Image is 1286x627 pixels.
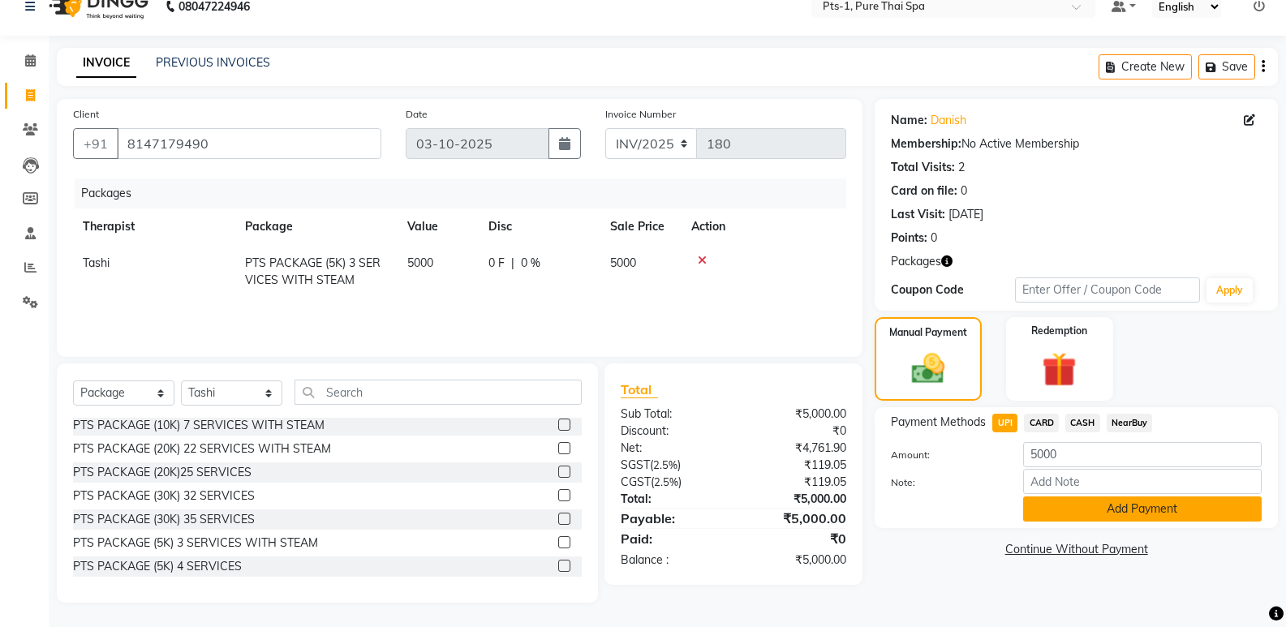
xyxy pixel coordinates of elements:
[1031,324,1087,338] label: Redemption
[73,511,255,528] div: PTS PACKAGE (30K) 35 SERVICES
[891,414,986,431] span: Payment Methods
[958,159,965,176] div: 2
[479,208,600,245] th: Disc
[733,406,858,423] div: ₹5,000.00
[931,230,937,247] div: 0
[891,253,941,270] span: Packages
[609,474,733,491] div: ( )
[948,206,983,223] div: [DATE]
[609,552,733,569] div: Balance :
[621,457,650,472] span: SGST
[609,529,733,548] div: Paid:
[653,458,677,471] span: 2.5%
[235,208,398,245] th: Package
[117,128,381,159] input: Search by Name/Mobile/Email/Code
[682,208,846,245] th: Action
[73,107,99,122] label: Client
[245,256,381,287] span: PTS PACKAGE (5K) 3 SERVICES WITH STEAM
[733,552,858,569] div: ₹5,000.00
[1023,496,1262,522] button: Add Payment
[156,55,270,70] a: PREVIOUS INVOICES
[1107,414,1153,432] span: NearBuy
[83,256,110,270] span: Tashi
[621,381,658,398] span: Total
[521,255,540,272] span: 0 %
[605,107,676,122] label: Invoice Number
[733,457,858,474] div: ₹119.05
[73,464,252,481] div: PTS PACKAGE (20K)25 SERVICES
[621,475,651,489] span: CGST
[1023,442,1262,467] input: Amount
[73,128,118,159] button: +91
[73,208,235,245] th: Therapist
[733,440,858,457] div: ₹4,761.90
[609,491,733,508] div: Total:
[1065,414,1100,432] span: CASH
[891,281,1014,298] div: Coupon Code
[1015,277,1200,303] input: Enter Offer / Coupon Code
[1206,278,1253,303] button: Apply
[733,491,858,508] div: ₹5,000.00
[406,107,428,122] label: Date
[511,255,514,272] span: |
[889,325,967,340] label: Manual Payment
[75,178,858,208] div: Packages
[73,417,325,434] div: PTS PACKAGE (10K) 7 SERVICES WITH STEAM
[878,541,1275,558] a: Continue Without Payment
[931,112,966,129] a: Danish
[1198,54,1255,79] button: Save
[891,112,927,129] div: Name:
[76,49,136,78] a: INVOICE
[891,230,927,247] div: Points:
[891,183,957,200] div: Card on file:
[879,475,1010,490] label: Note:
[600,208,682,245] th: Sale Price
[488,255,505,272] span: 0 F
[73,535,318,552] div: PTS PACKAGE (5K) 3 SERVICES WITH STEAM
[992,414,1017,432] span: UPI
[891,135,1262,152] div: No Active Membership
[609,440,733,457] div: Net:
[398,208,479,245] th: Value
[879,448,1010,462] label: Amount:
[609,509,733,528] div: Payable:
[961,183,967,200] div: 0
[609,423,733,440] div: Discount:
[73,487,255,505] div: PTS PACKAGE (30K) 32 SERVICES
[733,509,858,528] div: ₹5,000.00
[1031,348,1087,391] img: _gift.svg
[733,474,858,491] div: ₹119.05
[295,380,582,405] input: Search
[73,440,331,457] div: PTS PACKAGE (20K) 22 SERVICES WITH STEAM
[609,406,733,423] div: Sub Total:
[1023,469,1262,494] input: Add Note
[1024,414,1059,432] span: CARD
[1099,54,1192,79] button: Create New
[891,159,955,176] div: Total Visits:
[901,350,955,388] img: _cash.svg
[73,558,242,575] div: PTS PACKAGE (5K) 4 SERVICES
[610,256,636,270] span: 5000
[733,529,858,548] div: ₹0
[733,423,858,440] div: ₹0
[891,135,961,152] div: Membership:
[407,256,433,270] span: 5000
[609,457,733,474] div: ( )
[654,475,678,488] span: 2.5%
[891,206,945,223] div: Last Visit:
